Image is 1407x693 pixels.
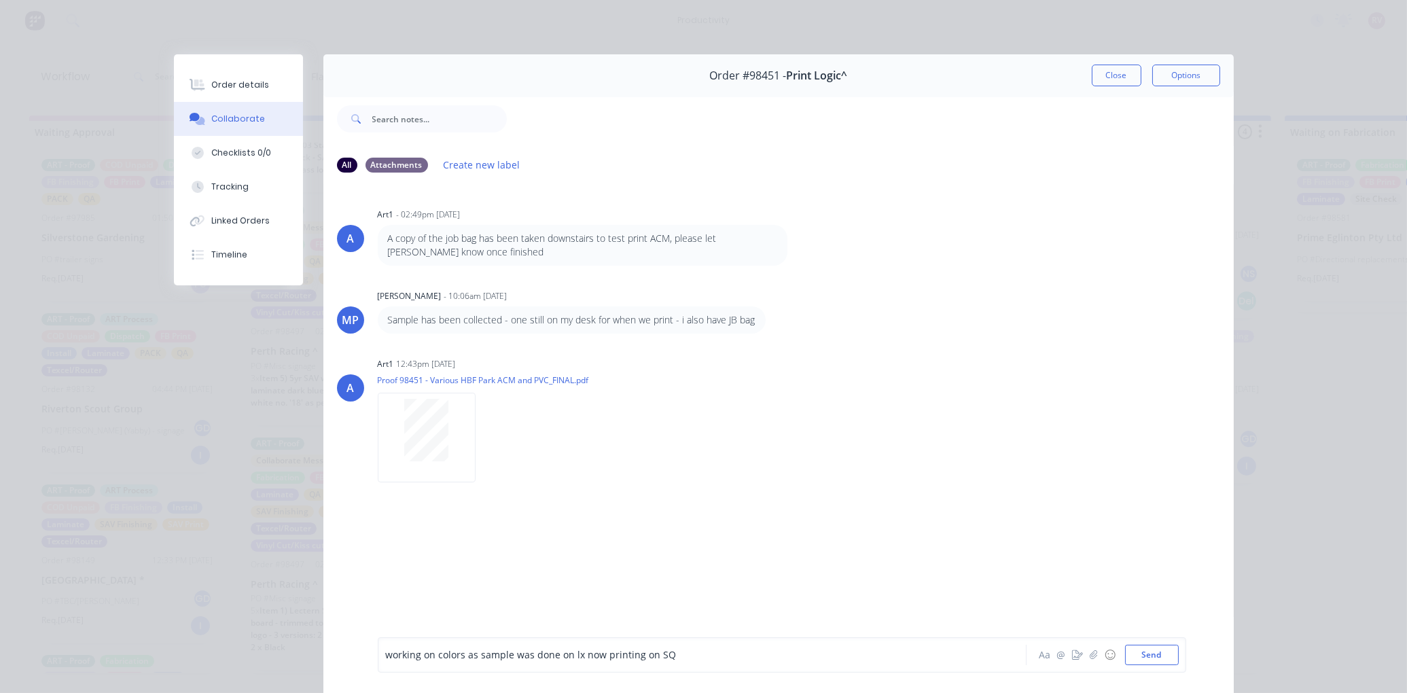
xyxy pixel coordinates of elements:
button: Tracking [174,170,303,204]
button: Send [1125,645,1179,665]
div: Tracking [211,181,249,193]
button: @ [1053,647,1069,663]
div: - 10:06am [DATE] [444,290,507,302]
div: Checklists 0/0 [211,147,271,159]
div: art1 [378,358,394,370]
button: Options [1152,65,1220,86]
button: Linked Orders [174,204,303,238]
button: Order details [174,68,303,102]
div: A [346,230,354,247]
div: 12:43pm [DATE] [397,358,456,370]
button: Aa [1037,647,1053,663]
div: - 02:49pm [DATE] [397,209,461,221]
button: Close [1092,65,1141,86]
button: Timeline [174,238,303,272]
div: Collaborate [211,113,265,125]
button: Collaborate [174,102,303,136]
p: Proof 98451 - Various HBF Park ACM and PVC_FINAL.pdf [378,374,589,386]
span: Print Logic^ [786,69,847,82]
div: MP [342,312,359,328]
button: ☺ [1102,647,1118,663]
button: Checklists 0/0 [174,136,303,170]
div: All [337,158,357,173]
div: Order details [211,79,269,91]
div: art1 [378,209,394,221]
span: working on colors as sample was done on lx now printing on SQ [386,649,677,662]
div: [PERSON_NAME] [378,290,442,302]
div: Timeline [211,249,247,261]
span: Order #98451 - [709,69,786,82]
div: A [346,380,354,396]
p: Sample has been collected - one still on my desk for when we print - i also have JB bag [388,313,755,327]
input: Search notes... [372,105,507,132]
button: Create new label [436,156,527,174]
div: Linked Orders [211,215,270,227]
p: A copy of the job bag has been taken downstairs to test print ACM, please let [PERSON_NAME] know ... [388,232,777,260]
div: Attachments [366,158,428,173]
